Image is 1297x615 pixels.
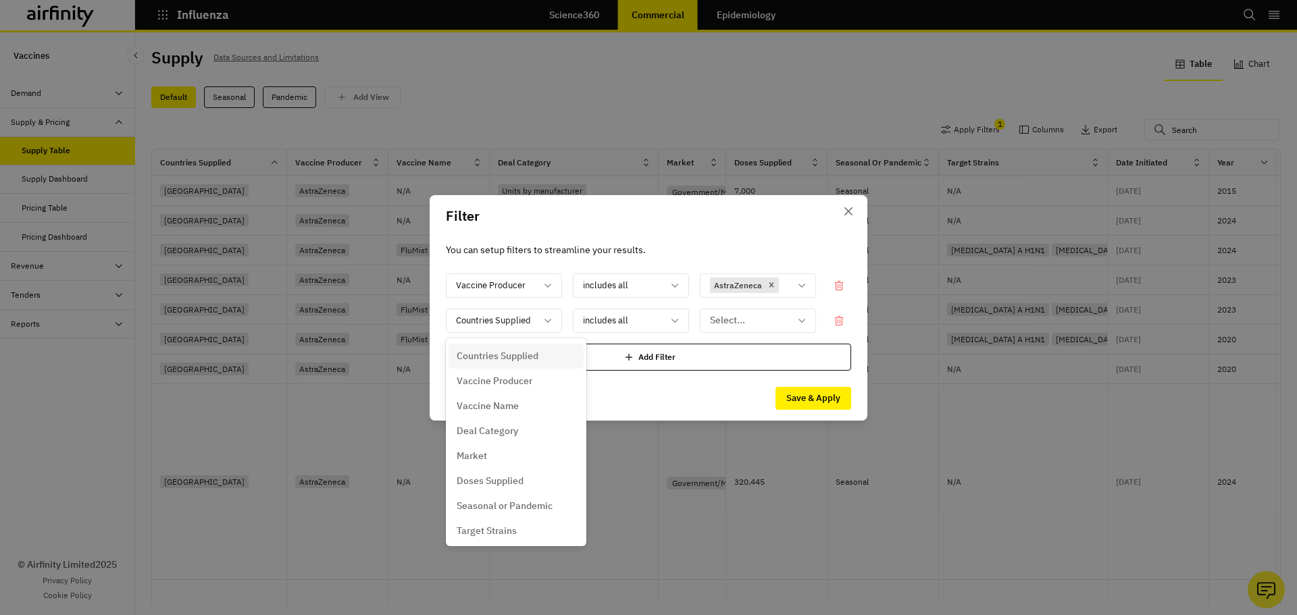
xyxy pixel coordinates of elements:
[457,424,518,438] p: Deal Category
[714,279,762,292] p: AstraZeneca
[457,374,532,388] p: Vaccine Producer
[457,399,519,413] p: Vaccine Name
[457,499,553,513] p: Seasonal or Pandemic
[430,195,867,237] header: Filter
[764,277,779,294] div: Remove [object Object]
[457,449,487,463] p: Market
[446,344,851,371] div: Add Filter
[838,200,859,222] button: Close
[446,242,851,257] p: You can setup filters to streamline your results.
[457,524,517,538] p: Target Strains
[457,349,538,363] p: Countries Supplied
[775,387,851,410] button: Save & Apply
[457,474,524,488] p: Doses Supplied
